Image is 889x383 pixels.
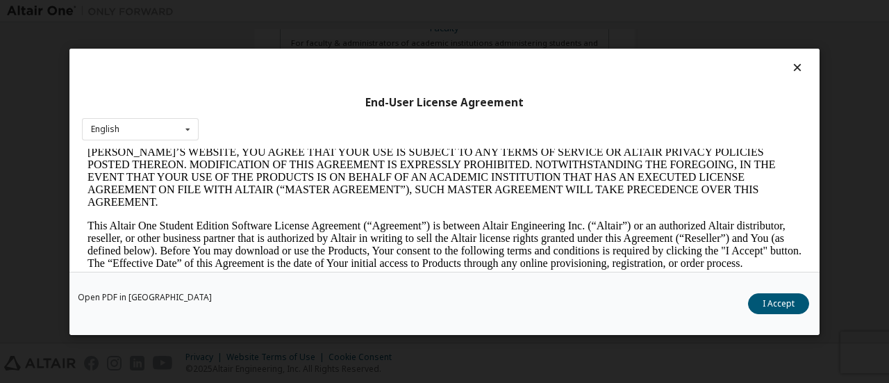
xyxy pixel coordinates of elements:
[6,132,720,157] p: From time to time, Altair may modify this Agreement. Altair will use reasonable efforts to notify...
[6,71,720,121] p: This Altair One Student Edition Software License Agreement (“Agreement”) is between Altair Engine...
[6,168,720,181] p: .
[91,125,119,133] div: English
[748,293,809,313] button: I Accept
[6,168,14,180] strong: 1.
[82,95,807,109] div: End-User License Agreement
[17,168,69,180] strong: Definitions
[78,293,212,301] a: Open PDF in [GEOGRAPHIC_DATA]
